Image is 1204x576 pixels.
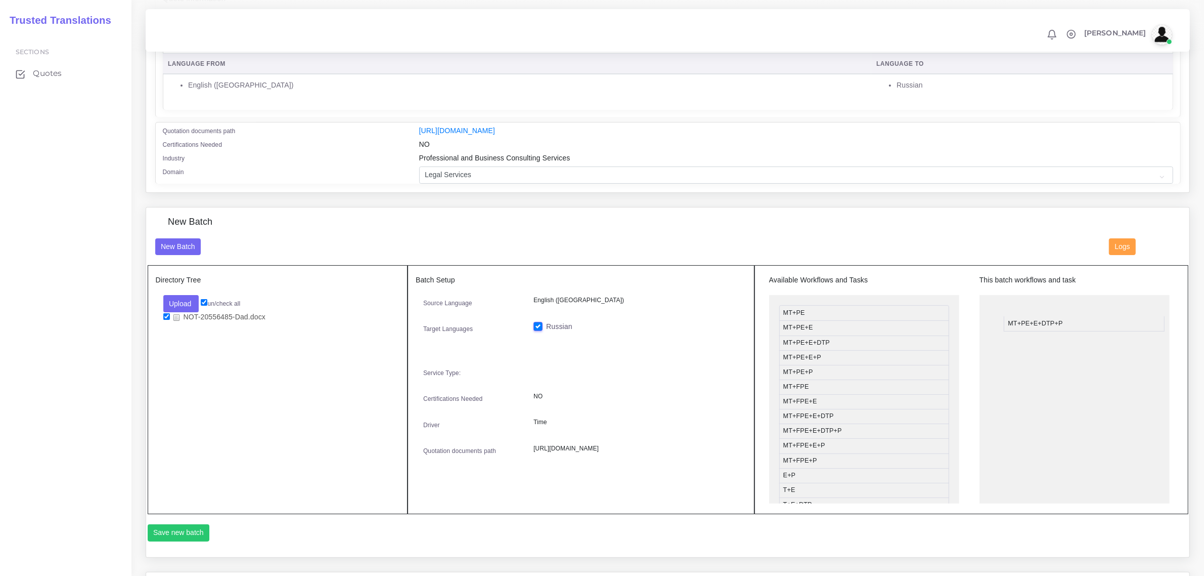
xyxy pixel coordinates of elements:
[779,305,949,321] li: MT+PE
[533,417,739,428] p: Time
[156,276,400,284] h5: Directory Tree
[163,168,184,177] label: Domain
[1004,316,1164,332] li: MT+PE+E+DTP+P
[533,295,739,306] p: English ([GEOGRAPHIC_DATA])
[188,80,866,91] li: English ([GEOGRAPHIC_DATA])
[871,54,1173,74] th: Language To
[779,424,949,439] li: MT+FPE+E+DTP+P
[8,63,124,84] a: Quotes
[148,524,210,542] button: Save new batch
[779,394,949,409] li: MT+FPE+E
[3,14,111,26] h2: Trusted Translations
[201,299,207,306] input: un/check all
[779,320,949,336] li: MT+PE+E
[163,154,185,163] label: Industry
[1115,242,1130,251] span: Logs
[423,324,473,334] label: Target Languages
[779,483,949,498] li: T+E
[412,153,1181,167] div: Professional and Business Consulting Services
[419,127,495,135] a: [URL][DOMAIN_NAME]
[423,299,472,308] label: Source Language
[3,12,111,29] a: Trusted Translations
[546,321,572,332] label: Russian
[779,454,949,469] li: MT+FPE+P
[163,140,222,149] label: Certifications Needed
[779,336,949,351] li: MT+PE+E+DTP
[779,438,949,454] li: MT+FPE+E+P
[33,68,62,79] span: Quotes
[163,54,871,74] th: Language From
[1109,238,1136,256] button: Logs
[423,446,496,456] label: Quotation documents path
[412,139,1181,153] div: NO
[163,295,199,312] button: Upload
[1152,24,1172,45] img: avatar
[423,394,483,403] label: Certifications Needed
[155,242,201,250] a: New Batch
[779,468,949,483] li: E+P
[533,391,739,402] p: NO
[16,48,49,56] span: Sections
[779,409,949,424] li: MT+FPE+E+DTP
[416,276,746,284] h5: Batch Setup
[533,443,739,454] p: [URL][DOMAIN_NAME]
[423,421,440,430] label: Driver
[779,365,949,380] li: MT+PE+P
[423,368,461,378] label: Service Type:
[1079,24,1176,45] a: [PERSON_NAME]avatar
[168,217,212,228] h4: New Batch
[1084,29,1146,36] span: [PERSON_NAME]
[897,80,1168,91] li: Russian
[201,299,240,308] label: un/check all
[779,380,949,395] li: MT+FPE
[163,127,236,136] label: Quotation documents path
[779,498,949,513] li: T+E+DTP
[769,276,959,284] h5: Available Workflows and Tasks
[979,276,1170,284] h5: This batch workflows and task
[779,350,949,365] li: MT+PE+E+P
[155,238,201,256] button: New Batch
[170,312,269,322] a: NOT-20556485-Dad.docx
